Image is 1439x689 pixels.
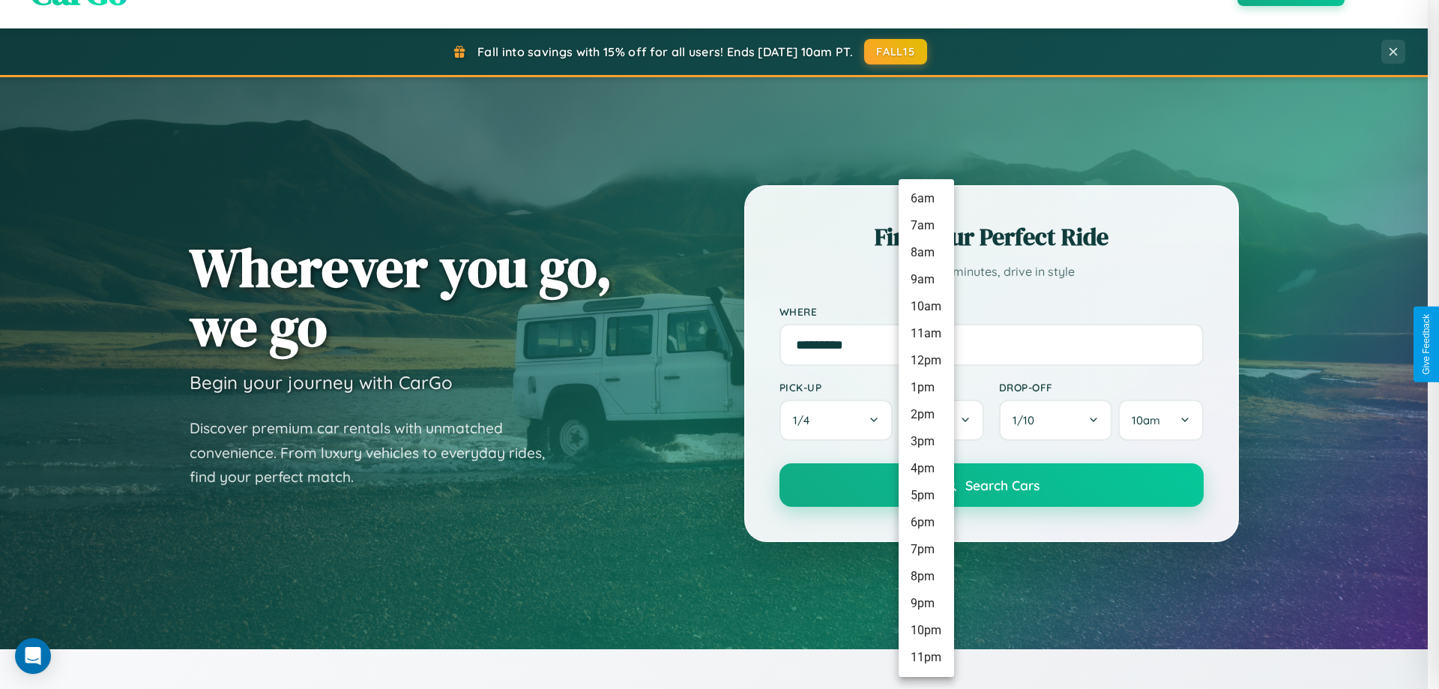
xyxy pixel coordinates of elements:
[899,320,954,347] li: 11am
[899,536,954,563] li: 7pm
[899,185,954,212] li: 6am
[899,266,954,293] li: 9am
[899,212,954,239] li: 7am
[899,347,954,374] li: 12pm
[899,374,954,401] li: 1pm
[15,638,51,674] div: Open Intercom Messenger
[899,293,954,320] li: 10am
[899,401,954,428] li: 2pm
[899,563,954,590] li: 8pm
[899,239,954,266] li: 8am
[899,617,954,644] li: 10pm
[899,644,954,671] li: 11pm
[899,455,954,482] li: 4pm
[899,428,954,455] li: 3pm
[899,482,954,509] li: 5pm
[899,509,954,536] li: 6pm
[1421,314,1432,375] div: Give Feedback
[899,590,954,617] li: 9pm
